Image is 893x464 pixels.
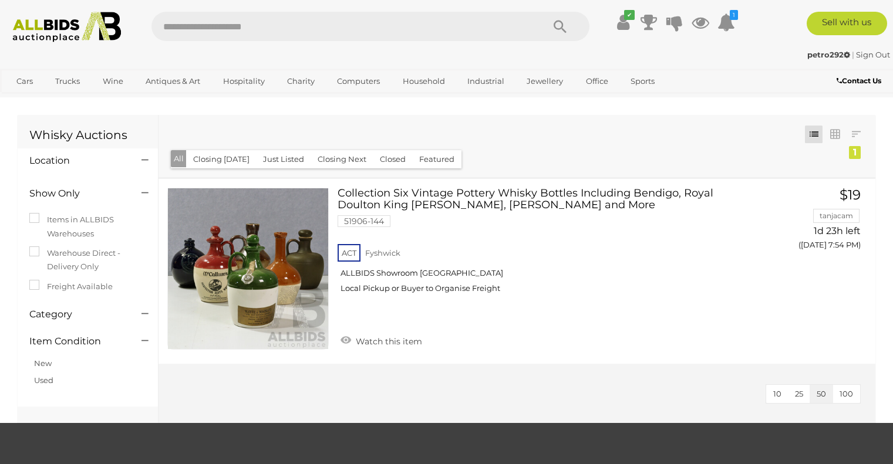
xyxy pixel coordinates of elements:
[29,309,124,320] h4: Category
[311,150,373,168] button: Closing Next
[412,150,461,168] button: Featured
[810,385,833,403] button: 50
[48,72,87,91] a: Trucks
[833,385,860,403] button: 100
[138,72,208,91] a: Antiques & Art
[29,128,146,141] h1: Whisky Auctions
[215,72,272,91] a: Hospitality
[29,213,146,241] label: Items in ALLBIDS Warehouses
[29,155,124,166] h4: Location
[837,74,884,87] a: Contact Us
[840,187,861,203] span: $19
[717,12,735,33] a: 1
[807,50,850,59] strong: petro292
[95,72,131,91] a: Wine
[817,389,826,398] span: 50
[807,50,852,59] a: petro292
[34,375,53,385] a: Used
[29,280,113,293] label: Freight Available
[329,72,387,91] a: Computers
[395,72,453,91] a: Household
[460,72,512,91] a: Industrial
[519,72,571,91] a: Jewellery
[788,385,810,403] button: 25
[840,389,853,398] span: 100
[256,150,311,168] button: Just Listed
[795,389,803,398] span: 25
[837,76,881,85] b: Contact Us
[773,389,781,398] span: 10
[614,12,632,33] a: ✔
[353,336,422,347] span: Watch this item
[852,50,854,59] span: |
[29,246,146,274] label: Warehouse Direct - Delivery Only
[807,12,887,35] a: Sell with us
[730,10,738,20] i: 1
[765,188,864,256] a: $19 tanjacam 1d 23h left ([DATE] 7:54 PM)
[849,146,861,159] div: 1
[34,358,52,368] a: New
[9,72,41,91] a: Cars
[6,12,127,42] img: Allbids.com.au
[338,331,425,349] a: Watch this item
[856,50,890,59] a: Sign Out
[346,188,747,302] a: Collection Six Vintage Pottery Whisky Bottles Including Bendigo, Royal Doulton King [PERSON_NAME]...
[624,10,635,20] i: ✔
[9,91,107,110] a: [GEOGRAPHIC_DATA]
[373,150,413,168] button: Closed
[766,385,788,403] button: 10
[279,72,322,91] a: Charity
[578,72,616,91] a: Office
[186,150,257,168] button: Closing [DATE]
[623,72,662,91] a: Sports
[29,336,124,347] h4: Item Condition
[531,12,589,41] button: Search
[171,150,187,167] button: All
[29,188,124,199] h4: Show Only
